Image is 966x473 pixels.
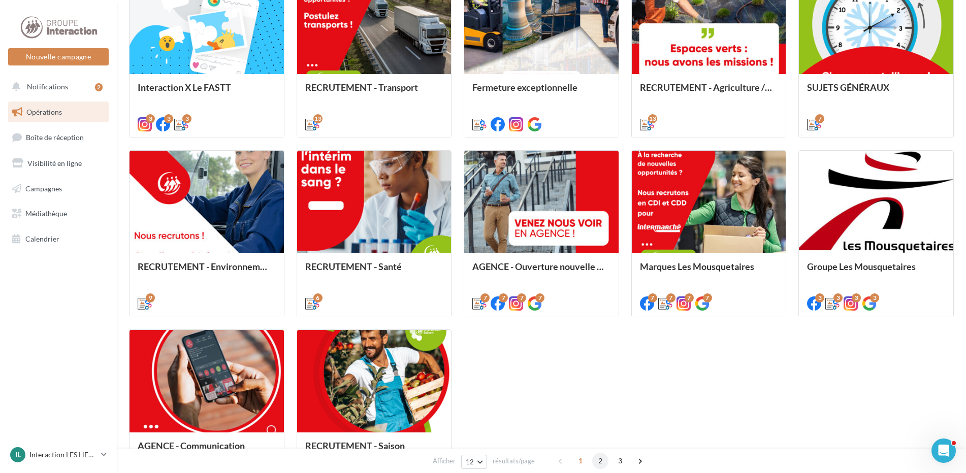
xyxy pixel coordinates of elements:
[146,293,155,302] div: 9
[931,438,956,463] iframe: Intercom live chat
[6,126,111,148] a: Boîte de réception
[164,114,173,123] div: 3
[313,114,323,123] div: 13
[6,102,111,123] a: Opérations
[27,159,82,167] span: Visibilité en ligne
[25,209,67,218] span: Médiathèque
[640,82,778,103] div: RECRUTEMENT - Agriculture / Espaces verts
[648,114,657,123] div: 13
[26,108,62,116] span: Opérations
[666,293,675,302] div: 7
[95,83,103,91] div: 2
[6,178,111,199] a: Campagnes
[305,82,443,103] div: RECRUTEMENT - Transport
[6,228,111,250] a: Calendrier
[472,261,610,282] div: AGENCE - Ouverture nouvelle agence
[138,82,276,103] div: Interaction X Le FASTT
[6,203,111,224] a: Médiathèque
[25,234,59,243] span: Calendrier
[833,293,843,302] div: 3
[703,293,712,302] div: 7
[138,441,276,461] div: AGENCE - Communication
[29,450,97,460] p: Interaction LES HERBIERS
[138,261,276,282] div: RECRUTEMENT - Environnement
[461,455,487,469] button: 12
[815,293,824,302] div: 3
[592,453,608,469] span: 2
[807,82,945,103] div: SUJETS GÉNÉRAUX
[27,82,68,91] span: Notifications
[480,293,490,302] div: 7
[807,261,945,282] div: Groupe Les Mousquetaires
[6,153,111,174] a: Visibilité en ligne
[182,114,191,123] div: 3
[305,261,443,282] div: RECRUTEMENT - Santé
[472,82,610,103] div: Fermeture exceptionnelle
[433,456,456,466] span: Afficher
[852,293,861,302] div: 3
[8,445,109,464] a: IL Interaction LES HERBIERS
[685,293,694,302] div: 7
[15,450,21,460] span: IL
[535,293,544,302] div: 7
[466,458,474,466] span: 12
[572,453,589,469] span: 1
[640,261,778,282] div: Marques Les Mousquetaires
[648,293,657,302] div: 7
[517,293,526,302] div: 7
[612,453,628,469] span: 3
[815,114,824,123] div: 7
[870,293,879,302] div: 3
[493,456,535,466] span: résultats/page
[25,184,62,192] span: Campagnes
[26,133,84,142] span: Boîte de réception
[305,441,443,461] div: RECRUTEMENT - Saison
[313,293,323,302] div: 6
[146,114,155,123] div: 3
[8,48,109,65] button: Nouvelle campagne
[499,293,508,302] div: 7
[6,76,107,97] button: Notifications 2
